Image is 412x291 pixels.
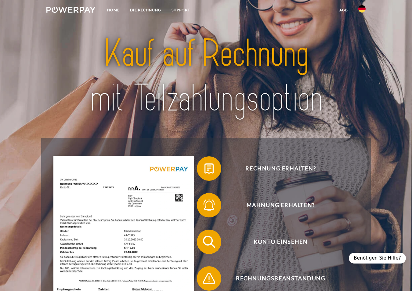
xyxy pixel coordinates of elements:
img: qb_bill.svg [201,161,217,176]
span: Konto einsehen [206,230,356,254]
div: Benötigen Sie Hilfe? [349,253,406,264]
img: logo-powerpay-white.svg [46,7,96,13]
img: qb_warning.svg [201,271,217,286]
button: Mahnung erhalten? [197,193,356,217]
img: qb_bell.svg [201,198,217,213]
a: agb [334,5,353,16]
img: qb_search.svg [201,234,217,249]
span: Rechnung erhalten? [206,156,356,181]
span: Mahnung erhalten? [206,193,356,217]
a: SUPPORT [166,5,195,16]
a: Home [102,5,125,16]
button: Konto einsehen [197,230,356,254]
img: de [358,5,366,13]
button: Rechnungsbeanstandung [197,266,356,291]
span: Rechnungsbeanstandung [206,266,356,291]
img: title-powerpay_de.svg [62,29,350,123]
a: DIE RECHNUNG [125,5,166,16]
button: Rechnung erhalten? [197,156,356,181]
